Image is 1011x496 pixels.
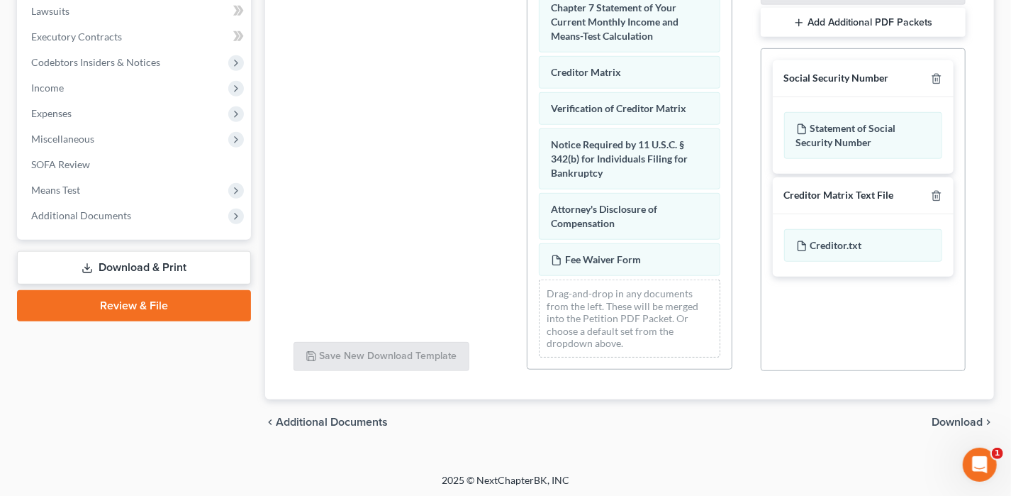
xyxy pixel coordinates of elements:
[31,82,64,94] span: Income
[932,417,983,428] span: Download
[20,152,251,177] a: SOFA Review
[539,280,720,358] div: Drag-and-drop in any documents from the left. These will be merged into the Petition PDF Packet. ...
[265,417,277,428] i: chevron_left
[551,66,621,78] span: Creditor Matrix
[551,1,678,42] span: Chapter 7 Statement of Your Current Monthly Income and Means-Test Calculation
[551,102,686,114] span: Verification of Creditor Matrix
[551,203,657,229] span: Attorney's Disclosure of Compensation
[784,112,943,159] div: Statement of Social Security Number
[294,342,469,372] button: Save New Download Template
[31,158,90,170] span: SOFA Review
[265,417,389,428] a: chevron_left Additional Documents
[17,251,251,285] a: Download & Print
[31,107,72,119] span: Expenses
[983,417,994,428] i: chevron_right
[565,253,641,265] span: Fee Waiver Form
[784,189,894,202] div: Creditor Matrix Text File
[761,8,966,38] button: Add Additional PDF Packets
[31,184,80,196] span: Means Test
[31,5,69,17] span: Lawsuits
[551,138,688,179] span: Notice Required by 11 U.S.C. § 342(b) for Individuals Filing for Bankruptcy
[784,229,943,262] div: Creditor.txt
[784,72,889,85] div: Social Security Number
[31,133,94,145] span: Miscellaneous
[17,290,251,321] a: Review & File
[20,24,251,50] a: Executory Contracts
[31,56,160,68] span: Codebtors Insiders & Notices
[992,448,1003,459] span: 1
[963,448,997,482] iframe: Intercom live chat
[932,417,994,428] button: Download chevron_right
[277,417,389,428] span: Additional Documents
[31,209,131,221] span: Additional Documents
[31,31,122,43] span: Executory Contracts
